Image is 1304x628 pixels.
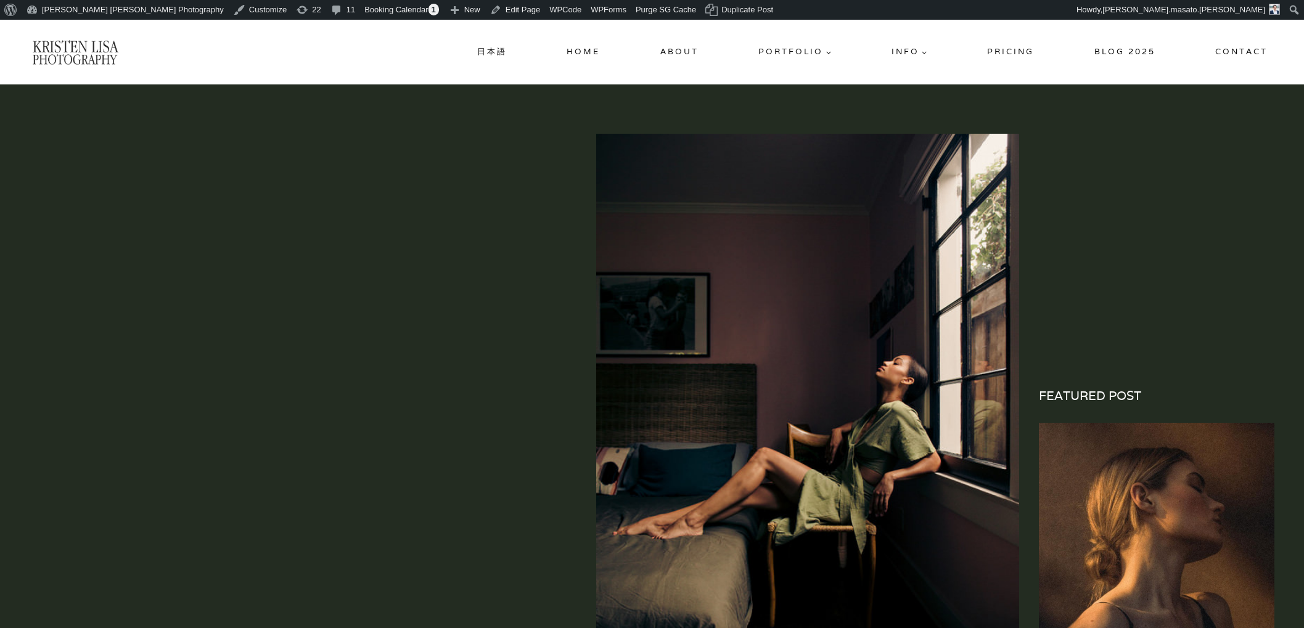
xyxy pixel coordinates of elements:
[31,39,119,65] img: Kristen Lisa Photography
[754,41,837,63] a: Portfolio
[1102,5,1265,14] span: [PERSON_NAME].masato.[PERSON_NAME]
[562,41,605,63] a: Home
[1039,388,1274,403] h5: FEATURED post
[892,46,927,59] span: Info
[1210,41,1273,63] a: Contact
[887,41,932,63] a: Info
[758,46,831,59] span: Portfolio
[982,41,1039,63] a: Pricing
[655,41,703,63] a: About
[472,41,512,63] a: 日本語
[429,4,439,15] span: 1
[472,41,1273,63] nav: Primary
[1089,41,1160,63] a: Blog 2025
